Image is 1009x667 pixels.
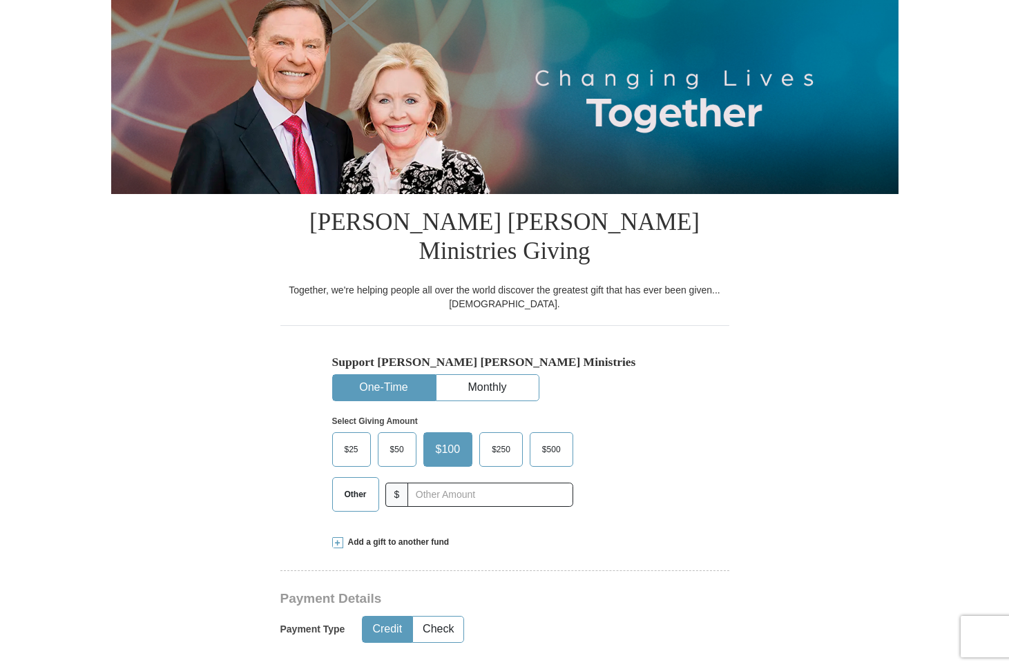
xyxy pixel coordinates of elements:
button: Monthly [436,375,539,400]
button: Credit [363,617,412,642]
h5: Support [PERSON_NAME] [PERSON_NAME] Ministries [332,355,678,369]
span: Add a gift to another fund [343,536,450,548]
input: Other Amount [407,483,573,507]
h5: Payment Type [280,623,345,635]
strong: Select Giving Amount [332,416,418,426]
button: One-Time [333,375,435,400]
span: $ [385,483,409,507]
span: $50 [383,439,411,460]
div: Together, we're helping people all over the world discover the greatest gift that has ever been g... [280,283,729,311]
button: Check [413,617,463,642]
span: Other [338,484,374,505]
span: $25 [338,439,365,460]
span: $500 [535,439,568,460]
h1: [PERSON_NAME] [PERSON_NAME] Ministries Giving [280,194,729,283]
span: $250 [485,439,517,460]
span: $100 [429,439,468,460]
h3: Payment Details [280,591,633,607]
